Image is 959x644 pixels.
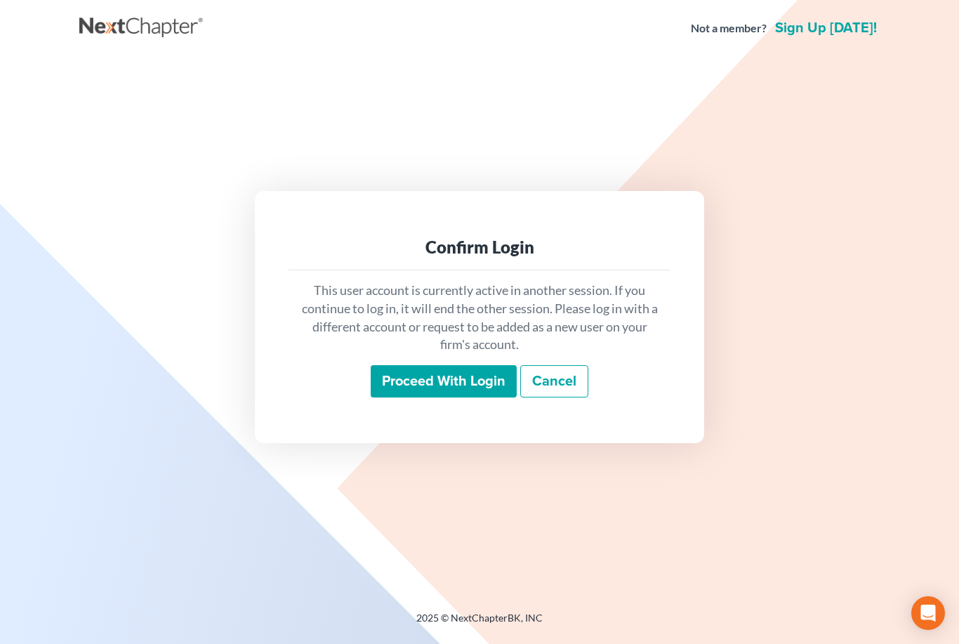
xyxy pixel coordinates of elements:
input: Proceed with login [371,365,517,397]
div: 2025 © NextChapterBK, INC [79,611,880,636]
div: Open Intercom Messenger [911,596,945,630]
a: Cancel [520,365,588,397]
a: Sign up [DATE]! [772,21,880,35]
strong: Not a member? [691,20,767,37]
p: This user account is currently active in another session. If you continue to log in, it will end ... [300,282,659,354]
div: Confirm Login [300,236,659,258]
